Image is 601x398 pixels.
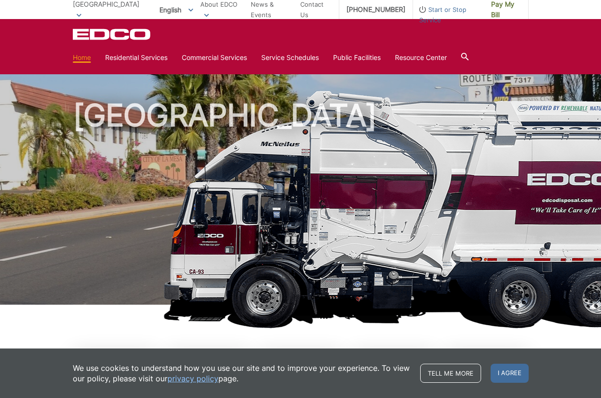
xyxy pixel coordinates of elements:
[73,363,411,384] p: We use cookies to understand how you use our site and to improve your experience. To view our pol...
[152,2,200,18] span: English
[73,29,152,40] a: EDCD logo. Return to the homepage.
[105,52,167,63] a: Residential Services
[73,100,529,309] h1: [GEOGRAPHIC_DATA]
[395,52,447,63] a: Resource Center
[73,52,91,63] a: Home
[167,373,218,384] a: privacy policy
[333,52,381,63] a: Public Facilities
[182,52,247,63] a: Commercial Services
[420,364,481,383] a: Tell me more
[261,52,319,63] a: Service Schedules
[491,364,529,383] span: I agree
